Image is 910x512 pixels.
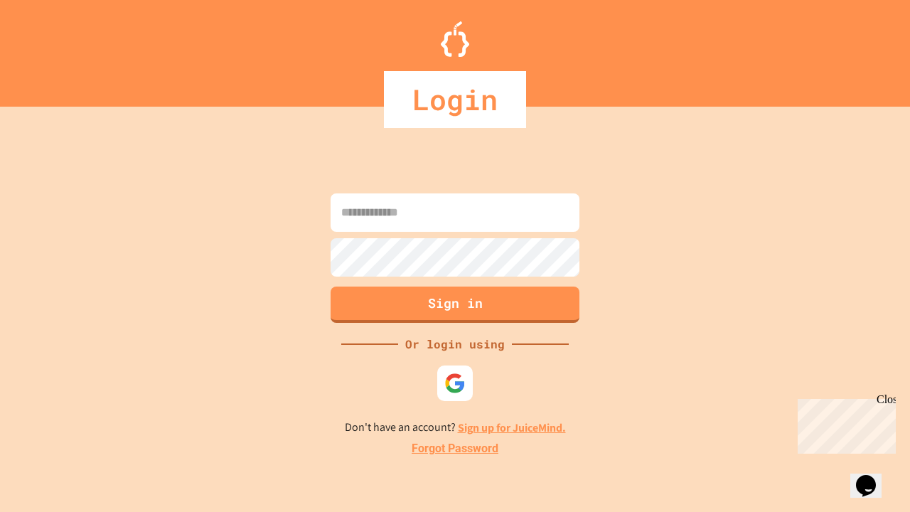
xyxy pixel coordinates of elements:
div: Login [384,71,526,128]
iframe: chat widget [850,455,896,498]
a: Sign up for JuiceMind. [458,420,566,435]
div: Or login using [398,336,512,353]
img: Logo.svg [441,21,469,57]
button: Sign in [331,287,579,323]
iframe: chat widget [792,393,896,454]
p: Don't have an account? [345,419,566,437]
a: Forgot Password [412,440,498,457]
img: google-icon.svg [444,373,466,394]
div: Chat with us now!Close [6,6,98,90]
